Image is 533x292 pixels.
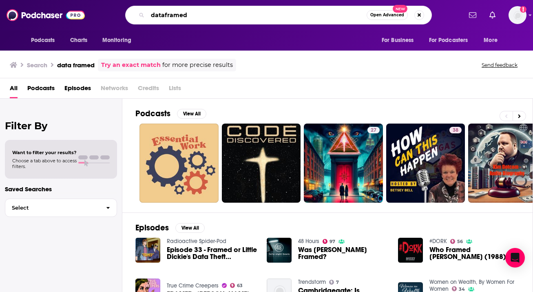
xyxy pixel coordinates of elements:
[10,82,18,98] a: All
[101,60,161,70] a: Try an exact match
[449,127,462,133] a: 38
[298,279,326,285] a: Trendstorm
[329,280,339,285] a: 7
[27,61,47,69] h3: Search
[398,238,423,263] img: Who Framed Roger Rabbit (1988)
[125,6,432,24] div: Search podcasts, credits, & more...
[457,240,463,243] span: 56
[453,126,458,135] span: 38
[382,35,414,46] span: For Business
[64,82,91,98] a: Episodes
[162,60,233,70] span: for more precise results
[138,82,159,98] span: Credits
[323,239,336,244] a: 97
[267,238,292,263] img: Was Kevin Cooper Framed?
[97,33,142,48] button: open menu
[429,35,468,46] span: For Podcasters
[452,286,465,291] a: 34
[31,35,55,46] span: Podcasts
[167,238,226,245] a: Radioactive Spider-Pod
[509,6,526,24] button: Show profile menu
[450,239,463,244] a: 56
[367,127,380,133] a: 27
[5,199,117,217] button: Select
[12,150,77,155] span: Want to filter your results?
[370,13,404,17] span: Open Advanced
[386,124,465,203] a: 38
[424,33,480,48] button: open menu
[5,120,117,132] h2: Filter By
[102,35,131,46] span: Monitoring
[479,62,520,69] button: Send feedback
[304,124,383,203] a: 27
[429,246,520,260] a: Who Framed Roger Rabbit (1988)
[466,8,480,22] a: Show notifications dropdown
[298,246,388,260] a: Was Kevin Cooper Framed?
[486,8,499,22] a: Show notifications dropdown
[7,7,85,23] img: Podchaser - Follow, Share and Rate Podcasts
[101,82,128,98] span: Networks
[177,109,206,119] button: View All
[167,246,257,260] a: Episode 33 - Framed or Little Dickie's Data Theft Emporium
[429,246,520,260] span: Who Framed [PERSON_NAME] (1988)
[25,33,66,48] button: open menu
[57,61,95,69] h3: data framed
[371,126,376,135] span: 27
[298,238,319,245] a: 48 Hours
[135,238,160,263] img: Episode 33 - Framed or Little Dickie's Data Theft Emporium
[484,35,498,46] span: More
[148,9,367,22] input: Search podcasts, credits, & more...
[509,6,526,24] img: User Profile
[520,6,526,13] svg: Add a profile image
[478,33,508,48] button: open menu
[459,288,465,291] span: 34
[376,33,424,48] button: open menu
[5,205,100,210] span: Select
[27,82,55,98] a: Podcasts
[298,246,388,260] span: Was [PERSON_NAME] Framed?
[230,283,243,288] a: 63
[135,108,206,119] a: PodcastsView All
[5,185,117,193] p: Saved Searches
[330,240,335,243] span: 97
[169,82,181,98] span: Lists
[336,281,339,284] span: 7
[505,248,525,268] div: Open Intercom Messenger
[65,33,93,48] a: Charts
[135,108,170,119] h2: Podcasts
[135,223,205,233] a: EpisodesView All
[429,238,447,245] a: #DORK
[509,6,526,24] span: Logged in as cmand-c
[70,35,88,46] span: Charts
[167,282,219,289] a: True Crime Creepers
[393,5,407,13] span: New
[135,223,169,233] h2: Episodes
[175,223,205,233] button: View All
[237,284,243,288] span: 63
[12,158,77,169] span: Choose a tab above to access filters.
[367,10,408,20] button: Open AdvancedNew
